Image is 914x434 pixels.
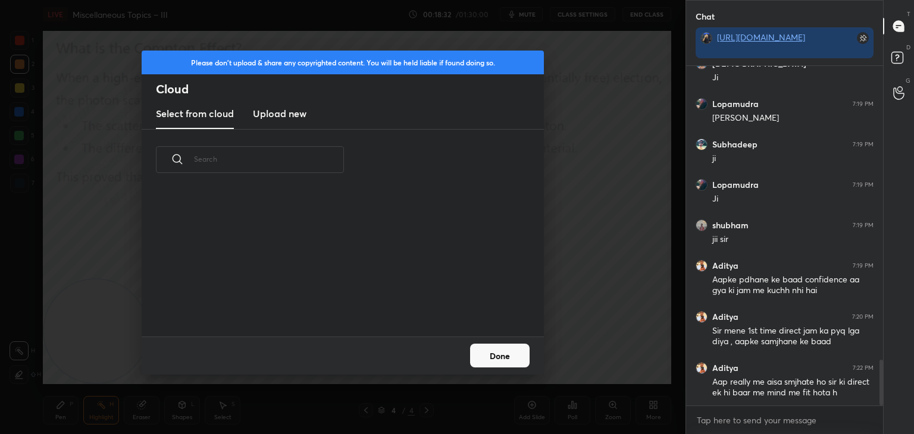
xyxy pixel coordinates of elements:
[142,187,530,336] div: grid
[853,364,874,372] div: 7:22 PM
[907,10,910,18] p: T
[696,311,708,323] img: bf8a9099729b4c649fd0f2866443e84c.jpg
[712,99,759,109] h6: Lopamudra
[712,139,758,150] h6: Subhadeep
[686,1,724,32] p: Chat
[712,325,874,348] div: Sir mene 1st time direct jam ka pyq lga diya , aapke samjhane ke baad
[696,139,708,150] img: 45418f7cc88746cfb40f41016138861c.jpg
[853,100,874,108] div: 7:19 PM
[712,153,874,165] div: ji
[696,362,708,374] img: bf8a9099729b4c649fd0f2866443e84c.jpg
[906,76,910,85] p: G
[906,43,910,52] p: D
[853,141,874,148] div: 7:19 PM
[142,51,544,74] div: Please don't upload & share any copyrighted content. You will be held liable if found doing so.
[156,81,544,97] h2: Cloud
[696,260,708,272] img: bf8a9099729b4c649fd0f2866443e84c.jpg
[156,106,234,121] h3: Select from cloud
[712,260,738,271] h6: Aditya
[696,219,708,231] img: 94a924f8f164472f8e3fad83bd7266b9.jpg
[712,376,874,399] div: Aap really me aisa smjhate ho sir ki direct ek hi baar me mind me fit hota h
[852,313,874,320] div: 7:20 PM
[686,66,883,406] div: grid
[696,179,708,191] img: ac7fa03d3ffa4a81aebaf1466f05faf2.jpg
[712,180,759,190] h6: Lopamudra
[853,181,874,188] div: 7:19 PM
[853,262,874,269] div: 7:19 PM
[696,98,708,110] img: ac7fa03d3ffa4a81aebaf1466f05faf2.jpg
[253,106,306,121] h3: Upload new
[712,112,874,124] div: [PERSON_NAME]
[712,363,738,373] h6: Aditya
[712,234,874,246] div: jii sir
[712,193,874,205] div: Ji
[712,220,749,231] h6: shubham
[712,312,738,322] h6: Aditya
[470,344,530,367] button: Done
[712,72,874,84] div: Ji
[700,32,712,44] img: d89acffa0b7b45d28d6908ca2ce42307.jpg
[712,274,874,297] div: Aapke pdhane ke baad confidence aa gya ki jam me kuchh nhi hai
[194,134,344,184] input: Search
[717,32,805,43] a: [URL][DOMAIN_NAME]
[853,222,874,229] div: 7:19 PM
